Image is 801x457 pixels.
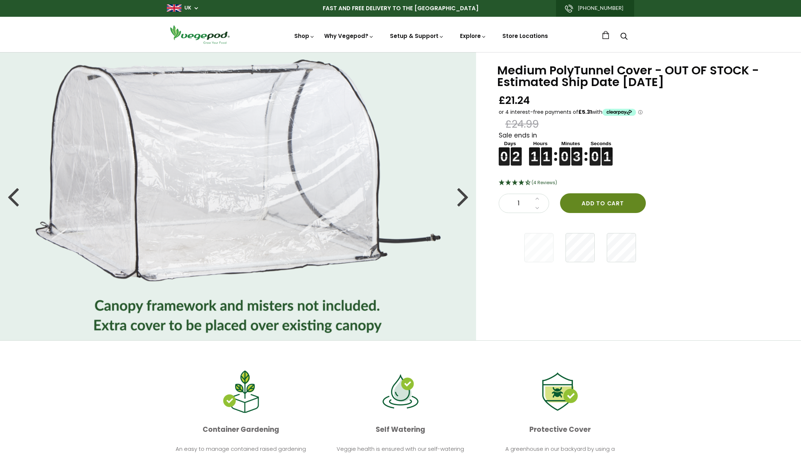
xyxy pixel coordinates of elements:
span: £24.99 [505,117,539,131]
img: Vegepod [167,24,233,45]
a: UK [184,4,191,12]
a: Explore [460,32,486,40]
img: Medium PolyTunnel Cover - OUT OF STOCK - Estimated Ship Date September 15th [35,59,441,333]
div: 4.25 Stars - 4 Reviews [499,178,783,188]
a: Setup & Support [390,32,444,40]
figure: 2 [511,147,522,156]
figure: 1 [602,147,613,156]
span: 1 [506,199,531,208]
a: Search [620,33,628,41]
img: gb_large.png [167,4,181,12]
p: Protective Cover [486,423,634,437]
p: Container Gardening [167,423,315,437]
span: 4.25 Stars - 4 Reviews [532,179,557,186]
a: Decrease quantity by 1 [533,204,541,213]
div: Sale ends in [499,131,783,166]
a: Store Locations [502,32,548,40]
figure: 1 [541,147,552,156]
a: Why Vegepod? [324,32,374,40]
a: Increase quantity by 1 [533,194,541,204]
p: Self Watering [326,423,474,437]
figure: 1 [529,147,540,156]
figure: 0 [590,147,601,156]
a: Shop [294,32,315,40]
figure: 0 [559,147,570,156]
figure: 3 [571,147,582,156]
h1: Medium PolyTunnel Cover - OUT OF STOCK - Estimated Ship Date [DATE] [497,65,783,88]
figure: 0 [499,147,510,156]
span: £21.24 [499,94,530,107]
button: Add to cart [560,193,646,213]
